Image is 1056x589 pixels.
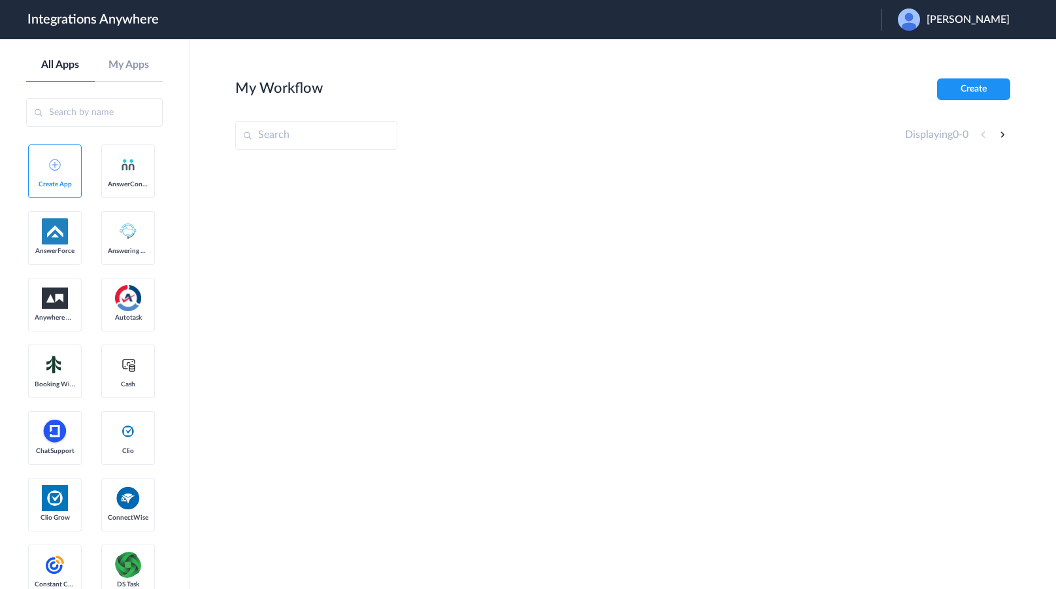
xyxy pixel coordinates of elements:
img: constant-contact.svg [42,552,68,578]
img: distributedSource.png [115,552,141,578]
img: clio-logo.svg [120,424,136,439]
span: [PERSON_NAME] [927,14,1010,26]
a: My Apps [95,59,163,71]
img: chatsupport-icon.svg [42,418,68,445]
img: add-icon.svg [49,159,61,171]
h2: My Workflow [235,80,323,97]
img: connectwise.png [115,485,141,511]
span: Constant Contact [35,581,75,588]
span: Cash [108,380,148,388]
img: autotask.png [115,285,141,311]
span: Answering Service [108,247,148,255]
span: AnswerForce [35,247,75,255]
a: All Apps [26,59,95,71]
img: Setmore_Logo.svg [42,353,68,377]
input: Search by name [26,98,163,127]
h1: Integrations Anywhere [27,12,159,27]
span: Anywhere Works [35,314,75,322]
h4: Displaying - [905,129,968,141]
span: 0 [963,129,968,140]
img: Answering_service.png [115,218,141,244]
span: Autotask [108,314,148,322]
img: Clio.jpg [42,485,68,511]
span: ConnectWise [108,514,148,522]
img: cash-logo.svg [120,357,137,373]
span: Booking Widget [35,380,75,388]
button: Create [937,78,1010,100]
img: af-app-logo.svg [42,218,68,244]
input: Search [235,121,397,150]
span: Create App [35,180,75,188]
img: aww.png [42,288,68,309]
span: Clio [108,447,148,455]
span: DS Task [108,581,148,588]
span: ChatSupport [35,447,75,455]
img: user.png [898,8,920,31]
span: Clio Grow [35,514,75,522]
img: answerconnect-logo.svg [120,157,136,173]
span: AnswerConnect [108,180,148,188]
span: 0 [953,129,959,140]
